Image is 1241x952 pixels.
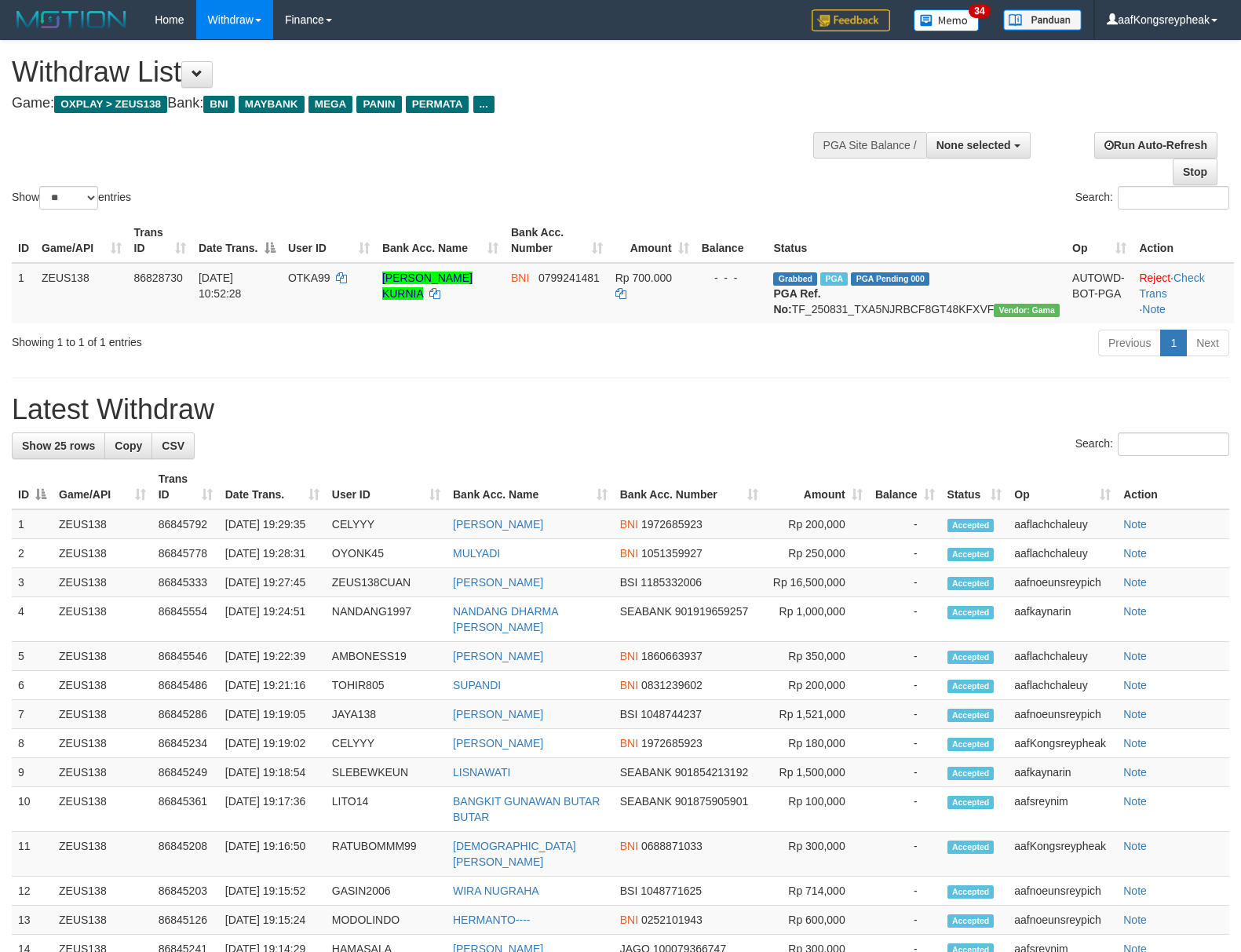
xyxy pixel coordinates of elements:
[869,465,941,509] th: Balance: activate to sort column ascending
[1008,787,1117,832] td: aafsreynim
[453,840,576,868] a: [DEMOGRAPHIC_DATA][PERSON_NAME]
[447,465,614,509] th: Bank Acc. Name: activate to sort column ascending
[35,218,128,263] th: Game/API: activate to sort column ascending
[152,671,219,700] td: 86845486
[869,642,941,671] td: -
[12,700,53,729] td: 7
[869,509,941,539] td: -
[453,766,510,779] a: LISNAWATI
[765,877,869,906] td: Rp 714,000
[219,671,326,700] td: [DATE] 19:21:16
[219,877,326,906] td: [DATE] 19:15:52
[869,729,941,758] td: -
[453,576,543,589] a: [PERSON_NAME]
[947,841,995,854] span: Accepted
[104,432,152,459] a: Copy
[453,547,500,560] a: MULYADI
[152,597,219,642] td: 86845554
[1123,605,1147,618] a: Note
[869,597,941,642] td: -
[282,218,376,263] th: User ID: activate to sort column ascending
[219,568,326,597] td: [DATE] 19:27:45
[326,568,447,597] td: ZEUS138CUAN
[151,432,195,459] a: CSV
[641,679,703,691] span: Copy 0831239602 to clipboard
[947,914,995,928] span: Accepted
[1008,597,1117,642] td: aafkaynarin
[1008,539,1117,568] td: aaflachchaleuy
[1008,568,1117,597] td: aafnoeunsreypich
[12,568,53,597] td: 3
[326,758,447,787] td: SLEBEWKEUN
[1133,263,1234,323] td: · ·
[1098,330,1161,356] a: Previous
[53,597,152,642] td: ZEUS138
[39,186,98,210] select: Showentries
[356,96,401,113] span: PANIN
[620,840,638,852] span: BNI
[869,906,941,935] td: -
[453,885,539,897] a: WIRA NUGRAHA
[219,509,326,539] td: [DATE] 19:29:35
[12,758,53,787] td: 9
[12,263,35,323] td: 1
[12,906,53,935] td: 13
[453,737,543,750] a: [PERSON_NAME]
[947,885,995,899] span: Accepted
[641,914,703,926] span: Copy 0252101943 to clipboard
[1003,9,1082,31] img: panduan.png
[1142,303,1166,316] a: Note
[219,758,326,787] td: [DATE] 19:18:54
[641,518,703,531] span: Copy 1972685923 to clipboard
[620,885,638,897] span: BSI
[869,787,941,832] td: -
[382,272,473,300] a: [PERSON_NAME] KURNIA
[12,186,131,210] label: Show entries
[620,650,638,662] span: BNI
[326,509,447,539] td: CELYYY
[53,906,152,935] td: ZEUS138
[12,394,1229,425] h1: Latest Withdraw
[453,605,558,633] a: NANDANG DHARMA [PERSON_NAME]
[326,877,447,906] td: GASIN2006
[12,218,35,263] th: ID
[994,304,1060,317] span: Vendor URL: https://trx31.1velocity.biz
[620,737,638,750] span: BNI
[926,132,1031,159] button: None selected
[1118,432,1229,456] input: Search:
[53,700,152,729] td: ZEUS138
[620,708,638,720] span: BSI
[765,787,869,832] td: Rp 100,000
[12,832,53,877] td: 11
[152,539,219,568] td: 86845778
[128,218,192,263] th: Trans ID: activate to sort column ascending
[695,218,768,263] th: Balance
[702,270,761,286] div: - - -
[947,796,995,809] span: Accepted
[219,539,326,568] td: [DATE] 19:28:31
[219,729,326,758] td: [DATE] 19:19:02
[1117,465,1229,509] th: Action
[641,547,703,560] span: Copy 1051359927 to clipboard
[869,671,941,700] td: -
[326,539,447,568] td: OYONK45
[765,906,869,935] td: Rp 600,000
[53,539,152,568] td: ZEUS138
[453,914,531,926] a: HERMANTO----
[53,671,152,700] td: ZEUS138
[219,787,326,832] td: [DATE] 19:17:36
[453,795,600,823] a: BANGKIT GUNAWAN BUTAR BUTAR
[851,272,929,286] span: PGA Pending
[219,465,326,509] th: Date Trans.: activate to sort column ascending
[219,642,326,671] td: [DATE] 19:22:39
[869,568,941,597] td: -
[12,8,131,31] img: MOTION_logo.png
[869,539,941,568] td: -
[620,766,672,779] span: SEABANK
[1123,840,1147,852] a: Note
[614,465,765,509] th: Bank Acc. Number: activate to sort column ascending
[767,263,1066,323] td: TF_250831_TXA5NJRBCF8GT48KFXVF
[1075,432,1229,456] label: Search:
[820,272,848,286] span: Marked by aafsreyleap
[1123,795,1147,808] a: Note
